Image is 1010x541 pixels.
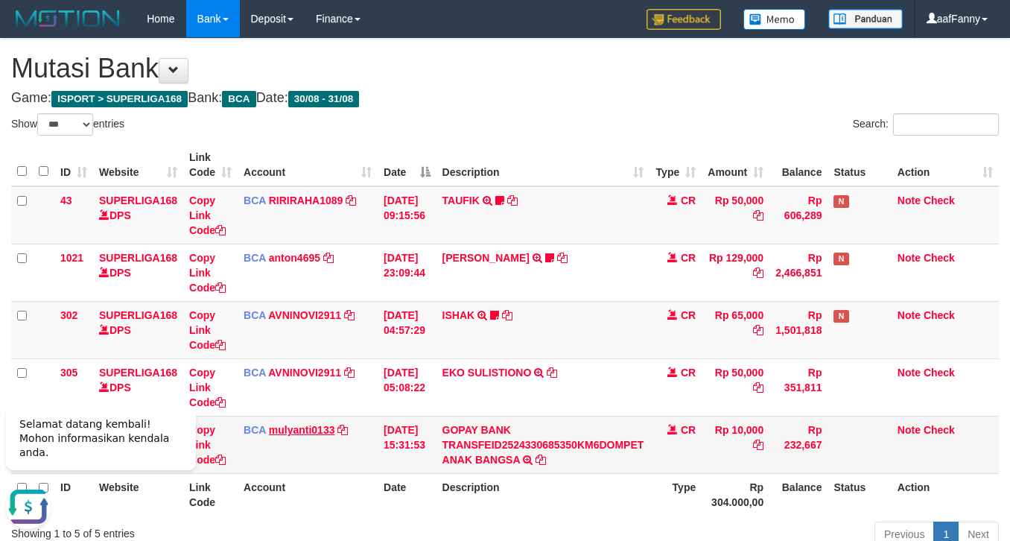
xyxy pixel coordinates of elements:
td: [DATE] 15:31:53 [378,416,436,473]
a: Copy Rp 50,000 to clipboard [753,382,763,393]
a: Copy RIRIRAHA1089 to clipboard [346,194,356,206]
a: Copy SRI BASUKI to clipboard [557,252,568,264]
th: Date: activate to sort column descending [378,144,436,186]
span: BCA [244,424,266,436]
a: Copy Rp 10,000 to clipboard [753,439,763,451]
label: Search: [853,113,999,136]
td: DPS [93,186,183,244]
th: Status [828,473,891,516]
a: Note [898,309,921,321]
a: SUPERLIGA168 [99,309,177,321]
span: 43 [60,194,72,206]
td: Rp 10,000 [702,416,769,473]
td: Rp 2,466,851 [769,244,828,301]
a: EKO SULISTIONO [442,367,532,379]
a: Copy Link Code [189,252,226,294]
th: ID: activate to sort column ascending [54,144,93,186]
th: Link Code: activate to sort column ascending [183,144,238,186]
a: Copy Link Code [189,367,226,408]
a: Check [924,309,955,321]
th: Date [378,473,436,516]
span: Has Note [833,253,848,265]
th: Link Code [183,473,238,516]
a: anton4695 [269,252,320,264]
h1: Mutasi Bank [11,54,999,83]
th: Action [892,473,999,516]
td: DPS [93,301,183,358]
span: CR [681,194,696,206]
th: Type [649,473,702,516]
span: Has Note [833,310,848,323]
a: Note [898,252,921,264]
button: Open LiveChat chat widget [6,89,51,134]
a: Copy Link Code [189,309,226,351]
a: Note [898,194,921,206]
td: Rp 232,667 [769,416,828,473]
td: [DATE] 23:09:44 [378,244,436,301]
th: Rp 304.000,00 [702,473,769,516]
a: GOPAY BANK TRANSFEID2524330685350KM6DOMPET ANAK BANGSA [442,424,644,466]
a: Check [924,367,955,379]
a: RIRIRAHA1089 [269,194,343,206]
th: Type: activate to sort column ascending [649,144,702,186]
th: Action: activate to sort column ascending [892,144,999,186]
a: AVNINOVI2911 [268,309,341,321]
a: Copy mulyanti0133 to clipboard [337,424,348,436]
td: DPS [93,244,183,301]
a: Copy anton4695 to clipboard [323,252,334,264]
a: SUPERLIGA168 [99,367,177,379]
a: mulyanti0133 [269,424,335,436]
td: Rp 129,000 [702,244,769,301]
span: BCA [244,309,266,321]
td: [DATE] 09:15:56 [378,186,436,244]
a: Copy ISHAK to clipboard [502,309,512,321]
th: Amount: activate to sort column ascending [702,144,769,186]
a: ISHAK [442,309,475,321]
th: Status [828,144,891,186]
span: CR [681,424,696,436]
a: AVNINOVI2911 [268,367,341,379]
th: Description: activate to sort column ascending [436,144,650,186]
a: SUPERLIGA168 [99,252,177,264]
a: Copy Rp 129,000 to clipboard [753,267,763,279]
span: BCA [244,252,266,264]
a: Check [924,424,955,436]
span: 302 [60,309,77,321]
td: Rp 1,501,818 [769,301,828,358]
span: Has Note [833,195,848,208]
td: [DATE] 05:08:22 [378,358,436,416]
span: 305 [60,367,77,379]
a: Copy Rp 65,000 to clipboard [753,324,763,336]
span: CR [681,309,696,321]
td: Rp 351,811 [769,358,828,416]
th: Balance [769,144,828,186]
th: Description [436,473,650,516]
th: Account: activate to sort column ascending [238,144,378,186]
a: SUPERLIGA168 [99,194,177,206]
img: Button%20Memo.svg [743,9,806,30]
a: Copy AVNINOVI2911 to clipboard [344,367,355,379]
span: 1021 [60,252,83,264]
span: BCA [244,367,266,379]
span: Selamat datang kembali! Mohon informasikan kendala anda. [19,23,169,63]
a: Copy AVNINOVI2911 to clipboard [344,309,355,321]
span: CR [681,367,696,379]
a: Check [924,194,955,206]
h4: Game: Bank: Date: [11,91,999,106]
label: Show entries [11,113,124,136]
select: Showentries [37,113,93,136]
td: Rp 50,000 [702,186,769,244]
td: Rp 65,000 [702,301,769,358]
td: DPS [93,358,183,416]
a: Copy Link Code [189,194,226,236]
img: Feedback.jpg [647,9,721,30]
th: Website: activate to sort column ascending [93,144,183,186]
a: [PERSON_NAME] [442,252,530,264]
th: Balance [769,473,828,516]
span: BCA [222,91,255,107]
a: Copy GOPAY BANK TRANSFEID2524330685350KM6DOMPET ANAK BANGSA to clipboard [536,454,546,466]
span: BCA [244,194,266,206]
a: Copy TAUFIK to clipboard [507,194,518,206]
td: Rp 606,289 [769,186,828,244]
div: Showing 1 to 5 of 5 entries [11,520,410,541]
